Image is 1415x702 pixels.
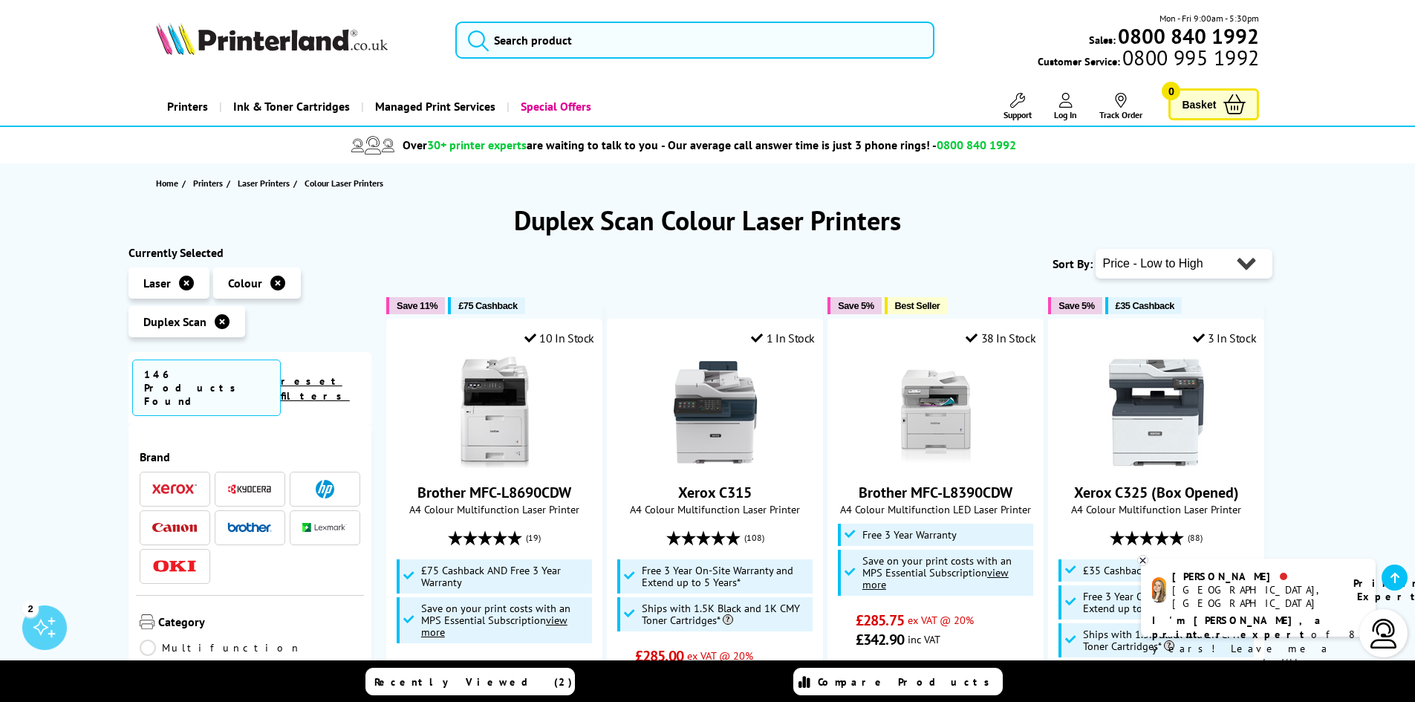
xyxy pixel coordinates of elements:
[361,88,507,126] a: Managed Print Services
[302,519,347,537] a: Lexmark
[1038,51,1259,68] span: Customer Service:
[455,22,934,59] input: Search product
[158,614,361,632] span: Category
[193,175,227,191] a: Printers
[1003,93,1032,120] a: Support
[1152,614,1325,641] b: I'm [PERSON_NAME], a printer expert
[751,331,815,345] div: 1 In Stock
[152,523,197,533] img: Canon
[143,314,206,329] span: Duplex Scan
[152,557,197,576] a: OKI
[895,300,940,311] span: Best Seller
[1182,94,1216,114] span: Basket
[152,480,197,498] a: Xerox
[1003,109,1032,120] span: Support
[1089,33,1116,47] span: Sales:
[132,360,281,416] span: 146 Products Found
[660,456,771,471] a: Xerox C315
[1162,82,1180,100] span: 0
[1083,565,1146,576] span: £35 Cashback
[414,658,463,677] span: £284.92
[219,88,361,126] a: Ink & Toner Cartridges
[193,175,223,191] span: Printers
[129,245,372,260] div: Currently Selected
[227,522,272,533] img: Brother
[885,297,948,314] button: Best Seller
[397,300,437,311] span: Save 11%
[908,613,974,627] span: ex VAT @ 20%
[403,137,658,152] span: Over are waiting to talk to you
[1058,300,1094,311] span: Save 5%
[818,675,998,689] span: Compare Products
[1369,619,1399,649] img: user-headset-light.svg
[678,483,752,502] a: Xerox C315
[744,524,764,552] span: (108)
[439,357,550,468] img: Brother MFC-L8690CDW
[1101,357,1212,468] img: Xerox C325 (Box Opened)
[1168,88,1259,120] a: Basket 0
[1054,109,1077,120] span: Log In
[156,22,437,58] a: Printerland Logo
[1116,300,1174,311] span: £35 Cashback
[238,175,293,191] a: Laser Printers
[281,374,350,403] a: reset filters
[856,611,904,630] span: £285.75
[152,484,197,494] img: Xerox
[827,297,881,314] button: Save 5%
[937,137,1016,152] span: 0800 840 1992
[417,483,571,502] a: Brother MFC-L8690CDW
[526,524,541,552] span: (19)
[302,480,347,498] a: HP
[140,614,154,629] img: Category
[1083,628,1251,652] span: Ships with 1.5K Black and 1K CMY Toner Cartridges*
[1152,577,1166,603] img: amy-livechat.png
[394,502,594,516] span: A4 Colour Multifunction Laser Printer
[227,519,272,537] a: Brother
[687,649,753,663] span: ex VAT @ 20%
[966,331,1035,345] div: 38 In Stock
[908,632,940,646] span: inc VAT
[862,565,1009,591] u: view more
[880,357,992,468] img: Brother MFC-L8390CDW
[1083,591,1251,614] span: Free 3 Year On-Site Warranty and Extend up to 5 Years*
[152,560,197,573] img: OKI
[228,276,262,290] span: Colour
[439,456,550,471] a: Brother MFC-L8690CDW
[1172,570,1335,583] div: [PERSON_NAME]
[1116,29,1259,43] a: 0800 840 1992
[22,600,39,617] div: 2
[1105,297,1182,314] button: £35 Cashback
[1118,22,1259,50] b: 0800 840 1992
[1074,483,1239,502] a: Xerox C325 (Box Opened)
[140,640,302,656] a: Multifunction
[1053,256,1093,271] span: Sort By:
[859,483,1012,502] a: Brother MFC-L8390CDW
[365,668,575,695] a: Recently Viewed (2)
[661,137,1016,152] span: - Our average call answer time is just 3 phone rings! -
[1099,93,1142,120] a: Track Order
[1054,93,1077,120] a: Log In
[1101,456,1212,471] a: Xerox C325 (Box Opened)
[448,297,524,314] button: £75 Cashback
[507,88,602,126] a: Special Offers
[862,553,1012,591] span: Save on your print costs with an MPS Essential Subscription
[1193,331,1257,345] div: 3 In Stock
[838,300,874,311] span: Save 5%
[862,529,957,541] span: Free 3 Year Warranty
[1159,11,1259,25] span: Mon - Fri 9:00am - 5:30pm
[660,357,771,468] img: Xerox C315
[1172,583,1335,610] div: [GEOGRAPHIC_DATA], [GEOGRAPHIC_DATA]
[421,565,589,588] span: £75 Cashback AND Free 3 Year Warranty
[156,175,182,191] a: Home
[227,480,272,498] a: Kyocera
[233,88,350,126] span: Ink & Toner Cartridges
[836,502,1035,516] span: A4 Colour Multifunction LED Laser Printer
[421,601,570,639] span: Save on your print costs with an MPS Essential Subscription
[227,484,272,495] img: Kyocera
[793,668,1003,695] a: Compare Products
[305,178,383,189] span: Colour Laser Printers
[1056,502,1256,516] span: A4 Colour Multifunction Laser Printer
[302,523,347,532] img: Lexmark
[427,137,527,152] span: 30+ printer experts
[156,22,388,55] img: Printerland Logo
